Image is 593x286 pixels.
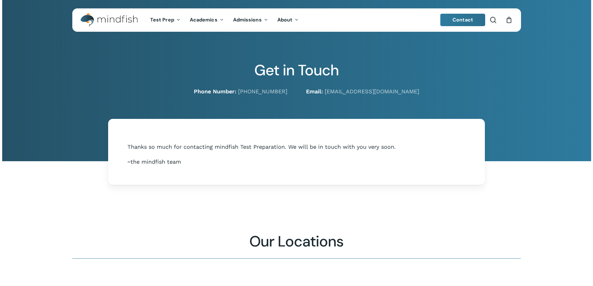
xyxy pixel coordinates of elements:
[238,88,287,95] a: [PHONE_NUMBER]
[150,16,174,23] span: Test Prep
[228,17,273,23] a: Admissions
[72,232,521,251] h2: Our Locations
[233,16,262,23] span: Admissions
[440,14,485,26] a: Contact
[452,16,473,23] span: Contact
[146,8,303,32] nav: Main Menu
[325,88,419,95] a: [EMAIL_ADDRESS][DOMAIN_NAME]
[72,8,521,32] header: Main Menu
[185,17,228,23] a: Academics
[127,143,466,166] div: Thanks so much for contacting mindfish Test Preparation. We will be in touch with you very soon. ...
[146,17,185,23] a: Test Prep
[506,16,513,23] a: Cart
[190,16,218,23] span: Academics
[194,88,236,95] strong: Phone Number:
[306,88,323,95] strong: Email:
[273,17,304,23] a: About
[72,61,521,79] h2: Get in Touch
[277,16,293,23] span: About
